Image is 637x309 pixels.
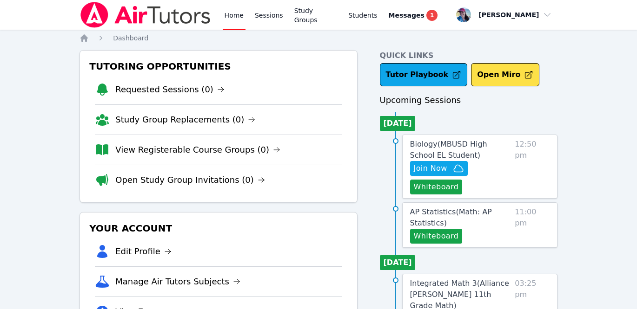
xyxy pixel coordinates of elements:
[410,140,487,160] span: Biology ( MBUSD High School EL Student )
[380,63,468,86] a: Tutor Playbook
[414,163,447,174] span: Join Now
[380,255,416,270] li: [DATE]
[471,63,539,86] button: Open Miro
[115,143,280,156] a: View Registerable Course Groups (0)
[87,58,349,75] h3: Tutoring Opportunities
[115,245,172,258] a: Edit Profile
[410,229,463,244] button: Whiteboard
[410,206,511,229] a: AP Statistics(Math: AP Statistics)
[115,113,255,126] a: Study Group Replacements (0)
[410,161,468,176] button: Join Now
[80,2,211,28] img: Air Tutors
[113,34,148,42] span: Dashboard
[515,206,549,244] span: 11:00 pm
[380,116,416,131] li: [DATE]
[426,10,438,21] span: 1
[115,174,265,187] a: Open Study Group Invitations (0)
[87,220,349,237] h3: Your Account
[410,139,511,161] a: Biology(MBUSD High School EL Student)
[380,50,557,61] h4: Quick Links
[410,180,463,194] button: Whiteboard
[515,139,549,194] span: 12:50 pm
[115,275,240,288] a: Manage Air Tutors Subjects
[410,207,492,227] span: AP Statistics ( Math: AP Statistics )
[380,94,557,107] h3: Upcoming Sessions
[113,33,148,43] a: Dashboard
[115,83,225,96] a: Requested Sessions (0)
[80,33,557,43] nav: Breadcrumb
[389,11,425,20] span: Messages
